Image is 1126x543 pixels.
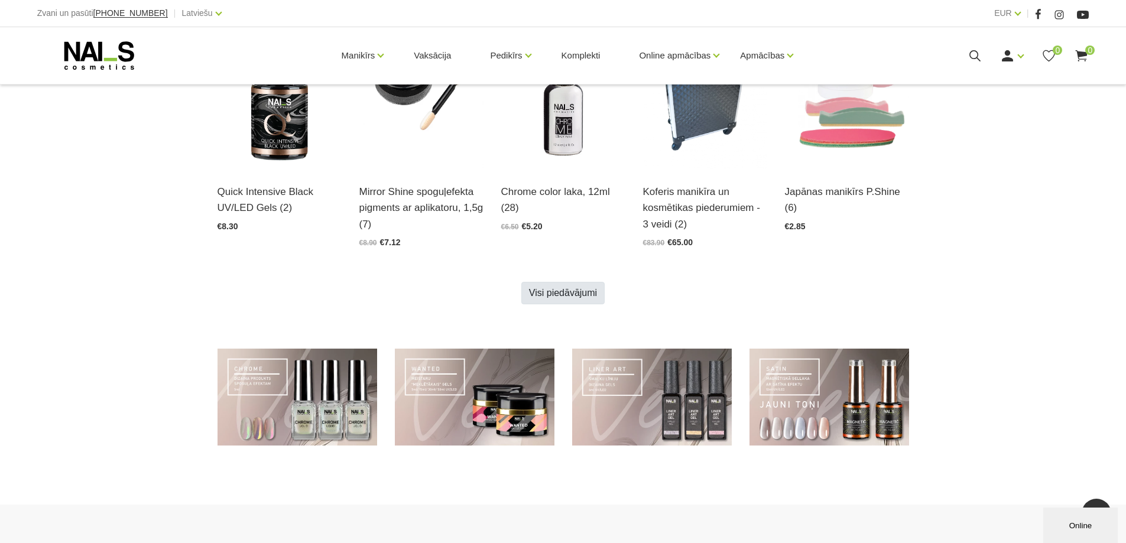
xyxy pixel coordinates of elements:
[1027,6,1029,21] span: |
[93,8,168,18] span: [PHONE_NUMBER]
[93,9,168,18] a: [PHONE_NUMBER]
[552,27,610,84] a: Komplekti
[182,6,213,20] a: Latviešu
[501,184,625,216] a: Chrome color laka, 12ml (28)
[174,6,176,21] span: |
[37,6,168,21] div: Zvani un pasūti
[1043,505,1120,543] iframe: chat widget
[643,184,767,232] a: Koferis manikīra un kosmētikas piederumiem - 3 veidi (2)
[342,32,375,79] a: Manikīrs
[359,239,377,247] span: €8.90
[490,32,522,79] a: Pedikīrs
[643,239,665,247] span: €83.90
[785,184,909,216] a: Japānas manikīrs P.Shine (6)
[1074,48,1089,63] a: 0
[785,222,806,231] span: €2.85
[1053,45,1062,55] span: 0
[1085,45,1095,55] span: 0
[521,282,605,304] a: Visi piedāvājumi
[380,238,401,247] span: €7.12
[218,222,238,231] span: €8.30
[359,184,484,232] a: Mirror Shine spoguļefekta pigments ar aplikatoru, 1,5g (7)
[639,32,710,79] a: Online apmācības
[667,238,693,247] span: €65.00
[1041,48,1056,63] a: 0
[501,223,519,231] span: €6.50
[994,6,1012,20] a: EUR
[740,32,784,79] a: Apmācības
[404,27,460,84] a: Vaksācija
[218,184,342,216] a: Quick Intensive Black UV/LED Gels (2)
[522,222,543,231] span: €5.20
